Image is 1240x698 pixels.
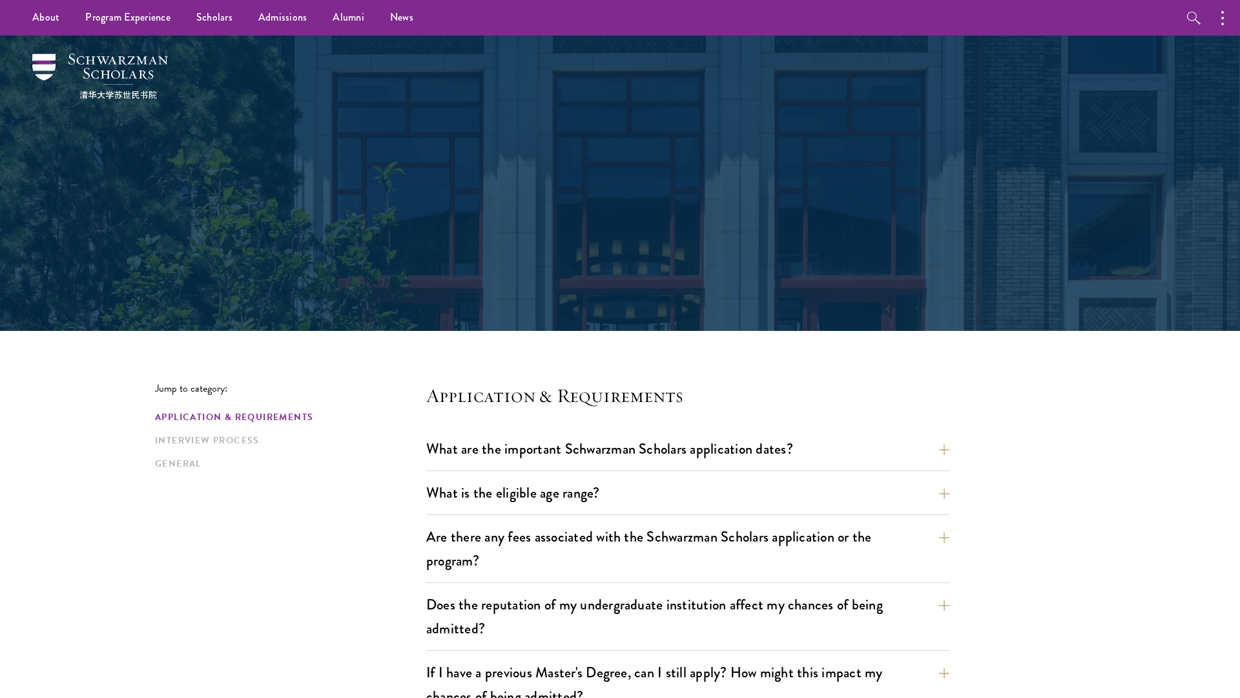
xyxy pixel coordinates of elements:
h4: Application & Requirements [426,383,949,408]
a: Interview Process [155,434,418,447]
img: Schwarzman Scholars [32,54,168,99]
button: What are the important Schwarzman Scholars application dates? [426,434,949,463]
a: Application & Requirements [155,410,418,424]
a: General [155,457,418,471]
p: Jump to category: [155,383,426,394]
button: Are there any fees associated with the Schwarzman Scholars application or the program? [426,522,949,575]
button: What is the eligible age range? [426,478,949,507]
button: Does the reputation of my undergraduate institution affect my chances of being admitted? [426,590,949,643]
